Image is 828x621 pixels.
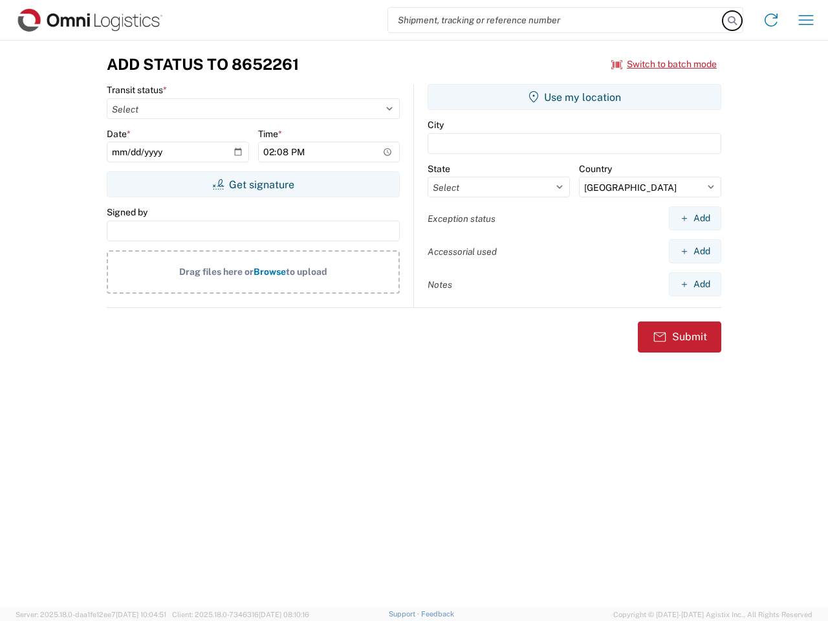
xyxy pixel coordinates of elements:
[16,611,166,618] span: Server: 2025.18.0-daa1fe12ee7
[107,171,400,197] button: Get signature
[638,321,721,353] button: Submit
[259,611,309,618] span: [DATE] 08:10:16
[107,84,167,96] label: Transit status
[669,272,721,296] button: Add
[107,206,147,218] label: Signed by
[579,163,612,175] label: Country
[428,279,452,290] label: Notes
[669,206,721,230] button: Add
[613,609,812,620] span: Copyright © [DATE]-[DATE] Agistix Inc., All Rights Reserved
[179,267,254,277] span: Drag files here or
[116,611,166,618] span: [DATE] 10:04:51
[428,119,444,131] label: City
[428,84,721,110] button: Use my location
[107,128,131,140] label: Date
[172,611,309,618] span: Client: 2025.18.0-7346316
[389,610,421,618] a: Support
[421,610,454,618] a: Feedback
[669,239,721,263] button: Add
[611,54,717,75] button: Switch to batch mode
[107,55,299,74] h3: Add Status to 8652261
[428,246,497,257] label: Accessorial used
[428,213,496,224] label: Exception status
[388,8,723,32] input: Shipment, tracking or reference number
[286,267,327,277] span: to upload
[254,267,286,277] span: Browse
[428,163,450,175] label: State
[258,128,282,140] label: Time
